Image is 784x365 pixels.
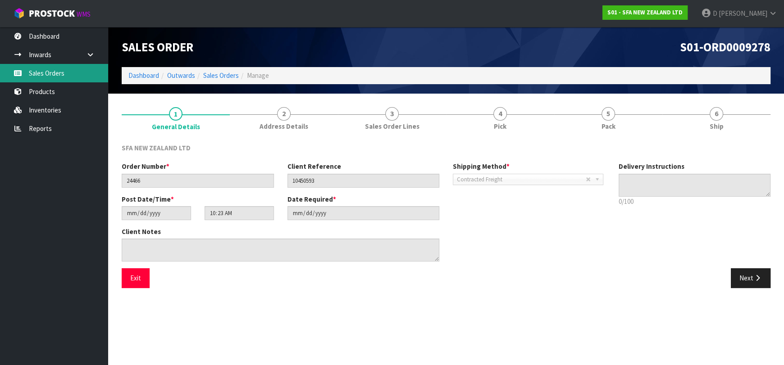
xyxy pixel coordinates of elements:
[619,162,684,171] label: Delivery Instructions
[493,107,507,121] span: 4
[128,71,159,80] a: Dashboard
[453,162,510,171] label: Shipping Method
[719,9,767,18] span: [PERSON_NAME]
[167,71,195,80] a: Outwards
[122,162,169,171] label: Order Number
[710,122,724,131] span: Ship
[602,122,615,131] span: Pack
[710,107,723,121] span: 6
[122,144,191,152] span: SFA NEW ZEALAND LTD
[365,122,419,131] span: Sales Order Lines
[122,136,770,295] span: General Details
[619,197,771,206] p: 0/100
[169,107,182,121] span: 1
[247,71,269,80] span: Manage
[122,194,174,204] label: Post Date/Time
[602,107,615,121] span: 5
[385,107,399,121] span: 3
[203,71,239,80] a: Sales Orders
[680,40,770,54] span: S01-ORD0009278
[287,174,440,188] input: Client Reference
[14,8,25,19] img: cube-alt.png
[494,122,506,131] span: Pick
[152,122,200,131] span: General Details
[260,122,308,131] span: Address Details
[607,9,683,16] strong: S01 - SFA NEW ZEALAND LTD
[29,8,75,19] span: ProStock
[287,162,341,171] label: Client Reference
[122,227,161,236] label: Client Notes
[77,10,91,18] small: WMS
[713,9,717,18] span: D
[122,268,150,288] button: Exit
[122,174,274,188] input: Order Number
[122,40,193,54] span: Sales Order
[457,174,586,185] span: Contracted Freight
[277,107,291,121] span: 2
[731,268,770,288] button: Next
[287,194,336,204] label: Date Required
